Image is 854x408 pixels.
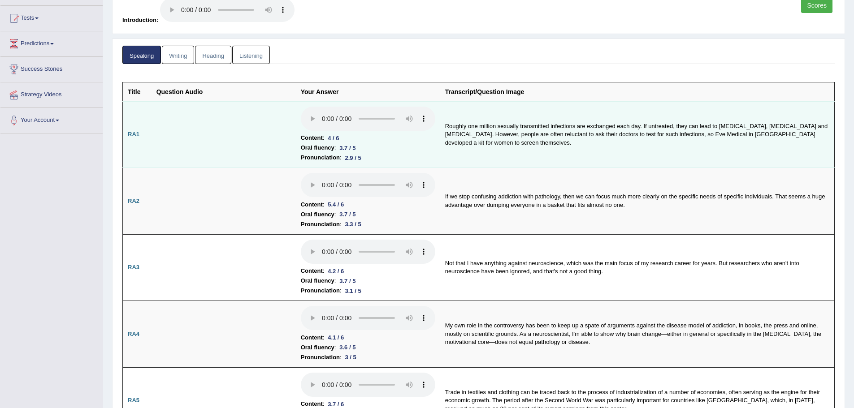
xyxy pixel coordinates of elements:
div: 4 / 6 [324,133,342,143]
td: Roughly one million sexually transmitted infections are exchanged each day. If untreated, they ca... [440,101,835,168]
div: 3.7 / 5 [336,210,359,219]
a: Your Account [0,108,103,130]
div: 3.7 / 5 [336,276,359,286]
li: : [301,143,435,153]
a: Writing [162,46,194,64]
li: : [301,343,435,352]
b: RA4 [128,331,139,337]
li: : [301,219,435,229]
b: RA3 [128,264,139,271]
td: If we stop confusing addiction with pathology, then we can focus much more clearly on the specifi... [440,168,835,235]
b: RA1 [128,131,139,137]
div: 4.2 / 6 [324,266,347,276]
th: Title [123,82,152,101]
li: : [301,153,435,163]
b: Pronunciation [301,286,340,296]
b: Oral fluency [301,343,334,352]
li: : [301,286,435,296]
li: : [301,200,435,210]
li: : [301,133,435,143]
b: Content [301,266,323,276]
div: 3.1 / 5 [342,286,365,296]
b: Oral fluency [301,210,334,219]
a: Speaking [122,46,161,64]
div: 3.6 / 5 [336,343,359,352]
div: 3.7 / 5 [336,143,359,153]
span: Introduction: [122,17,158,23]
b: Pronunciation [301,219,340,229]
b: Oral fluency [301,276,334,286]
a: Reading [195,46,231,64]
a: Tests [0,6,103,28]
td: My own role in the controversy has been to keep up a spate of arguments against the disease model... [440,301,835,368]
th: Question Audio [152,82,296,101]
th: Transcript/Question Image [440,82,835,101]
b: Content [301,133,323,143]
div: 2.9 / 5 [342,153,365,163]
b: RA2 [128,198,139,204]
div: 3.3 / 5 [342,219,365,229]
b: Pronunciation [301,352,340,362]
b: Content [301,333,323,343]
b: Oral fluency [301,143,334,153]
td: Not that I have anything against neuroscience, which was the main focus of my research career for... [440,234,835,301]
li: : [301,333,435,343]
li: : [301,352,435,362]
a: Predictions [0,31,103,54]
div: 3 / 5 [342,352,360,362]
b: RA5 [128,397,139,404]
b: Content [301,200,323,210]
li: : [301,266,435,276]
div: 5.4 / 6 [324,200,347,209]
a: Success Stories [0,57,103,79]
a: Listening [232,46,270,64]
li: : [301,210,435,219]
b: Pronunciation [301,153,340,163]
li: : [301,276,435,286]
a: Strategy Videos [0,82,103,105]
th: Your Answer [296,82,440,101]
div: 4.1 / 6 [324,333,347,342]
